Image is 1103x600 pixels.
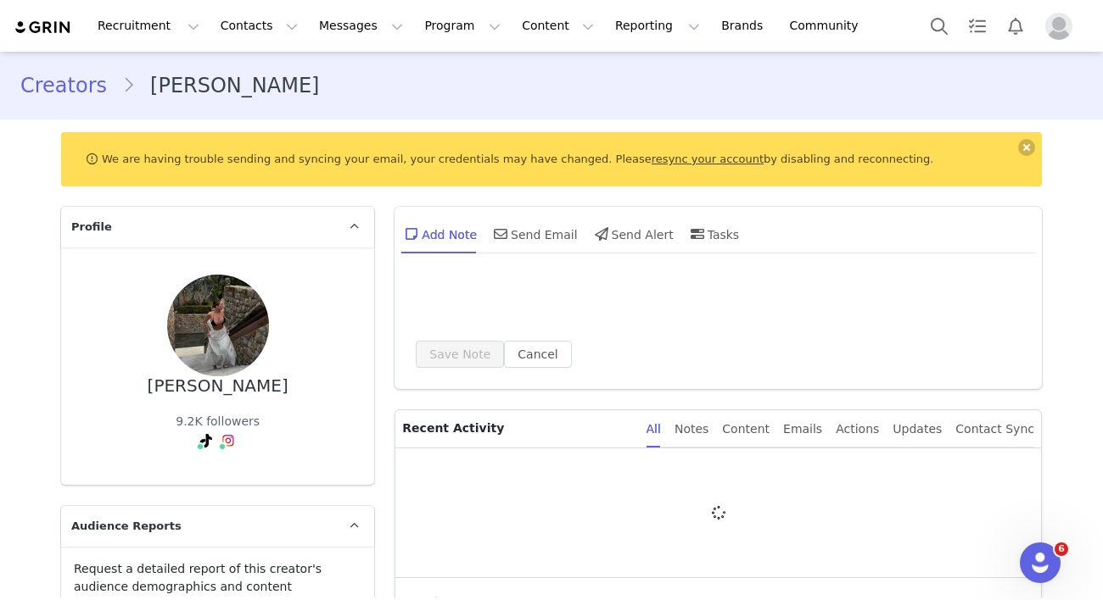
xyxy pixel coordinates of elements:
a: Tasks [959,7,996,45]
a: Brands [711,7,778,45]
img: a7f72bbd-4405-4249-9ffc-2dea96b16e9c.jpg [167,275,269,376]
button: Program [414,7,511,45]
span: 6 [1055,542,1068,556]
div: Notes [675,410,708,448]
div: 9.2K followers [176,413,260,431]
a: resync your account [652,153,764,165]
div: Emails [783,410,822,448]
button: Profile [1035,13,1089,40]
div: Contact Sync [955,410,1034,448]
button: Cancel [504,341,571,368]
p: Recent Activity [402,410,632,447]
div: Tasks [687,214,740,254]
div: All [647,410,661,448]
a: Community [780,7,876,45]
img: grin logo [14,19,73,36]
button: Contacts [210,7,308,45]
div: Send Alert [591,214,674,254]
span: Audience Reports [71,518,182,535]
a: Creators [20,70,122,101]
div: Send Email [490,214,578,254]
div: Actions [836,410,879,448]
img: instagram.svg [221,434,235,447]
img: placeholder-profile.jpg [1045,13,1072,40]
div: [PERSON_NAME] [148,376,288,396]
button: Reporting [605,7,710,45]
div: Add Note [401,214,477,254]
button: Save Note [416,341,504,368]
div: Updates [893,410,942,448]
div: We are having trouble sending and syncing your email, your credentials may have changed. Please b... [61,132,1042,186]
button: Search [921,7,958,45]
button: Messages [309,7,413,45]
span: Profile [71,219,112,236]
button: Notifications [997,7,1034,45]
button: Content [512,7,604,45]
div: Content [722,410,770,448]
iframe: Intercom live chat [1020,542,1061,583]
button: Recruitment [87,7,210,45]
